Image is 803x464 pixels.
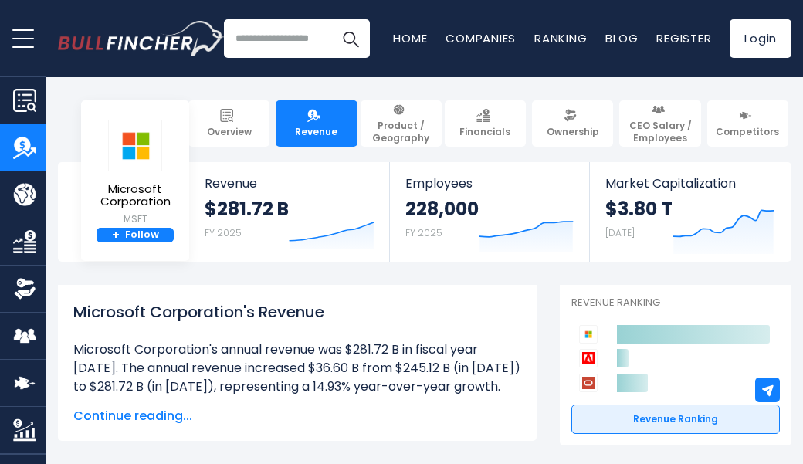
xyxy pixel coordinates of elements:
span: Competitors [716,126,779,138]
a: Market Capitalization $3.80 T [DATE] [590,162,790,262]
span: Ownership [547,126,599,138]
span: Revenue [295,126,337,138]
span: Employees [405,176,574,191]
a: Microsoft Corporation MSFT [89,119,181,228]
img: Bullfincher logo [58,21,225,56]
img: Microsoft Corporation competitors logo [579,325,598,344]
img: Oracle Corporation competitors logo [579,374,598,392]
p: Revenue Ranking [571,296,780,310]
span: Product / Geography [368,120,435,144]
a: Home [393,30,427,46]
a: Financials [445,100,526,147]
a: Ownership [532,100,613,147]
a: Login [730,19,791,58]
img: Ownership [13,277,36,300]
li: Microsoft Corporation's annual revenue was $281.72 B in fiscal year [DATE]. The annual revenue in... [73,340,521,396]
span: Continue reading... [73,407,521,425]
a: Revenue $281.72 B FY 2025 [189,162,390,262]
a: Companies [446,30,516,46]
strong: + [112,229,120,242]
a: Register [656,30,711,46]
a: +Follow [97,228,174,243]
a: Overview [188,100,269,147]
span: Financials [459,126,510,138]
a: Ranking [534,30,587,46]
a: CEO Salary / Employees [619,100,700,147]
strong: $3.80 T [605,197,673,221]
small: FY 2025 [405,226,442,239]
span: Revenue [205,176,374,191]
a: Employees 228,000 FY 2025 [390,162,589,262]
a: Product / Geography [361,100,442,147]
a: Competitors [707,100,788,147]
a: Revenue [276,100,357,147]
img: Adobe competitors logo [579,349,598,367]
a: Revenue Ranking [571,405,780,434]
span: CEO Salary / Employees [626,120,693,144]
a: Go to homepage [58,21,224,56]
small: FY 2025 [205,226,242,239]
img: MSFT logo [108,120,162,171]
small: [DATE] [605,226,635,239]
span: Market Capitalization [605,176,774,191]
strong: 228,000 [405,197,479,221]
h1: Microsoft Corporation's Revenue [73,300,521,323]
button: Search [331,19,370,58]
a: Blog [605,30,638,46]
span: Overview [207,126,252,138]
span: Microsoft Corporation [90,183,181,208]
small: MSFT [90,212,181,226]
strong: $281.72 B [205,197,289,221]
